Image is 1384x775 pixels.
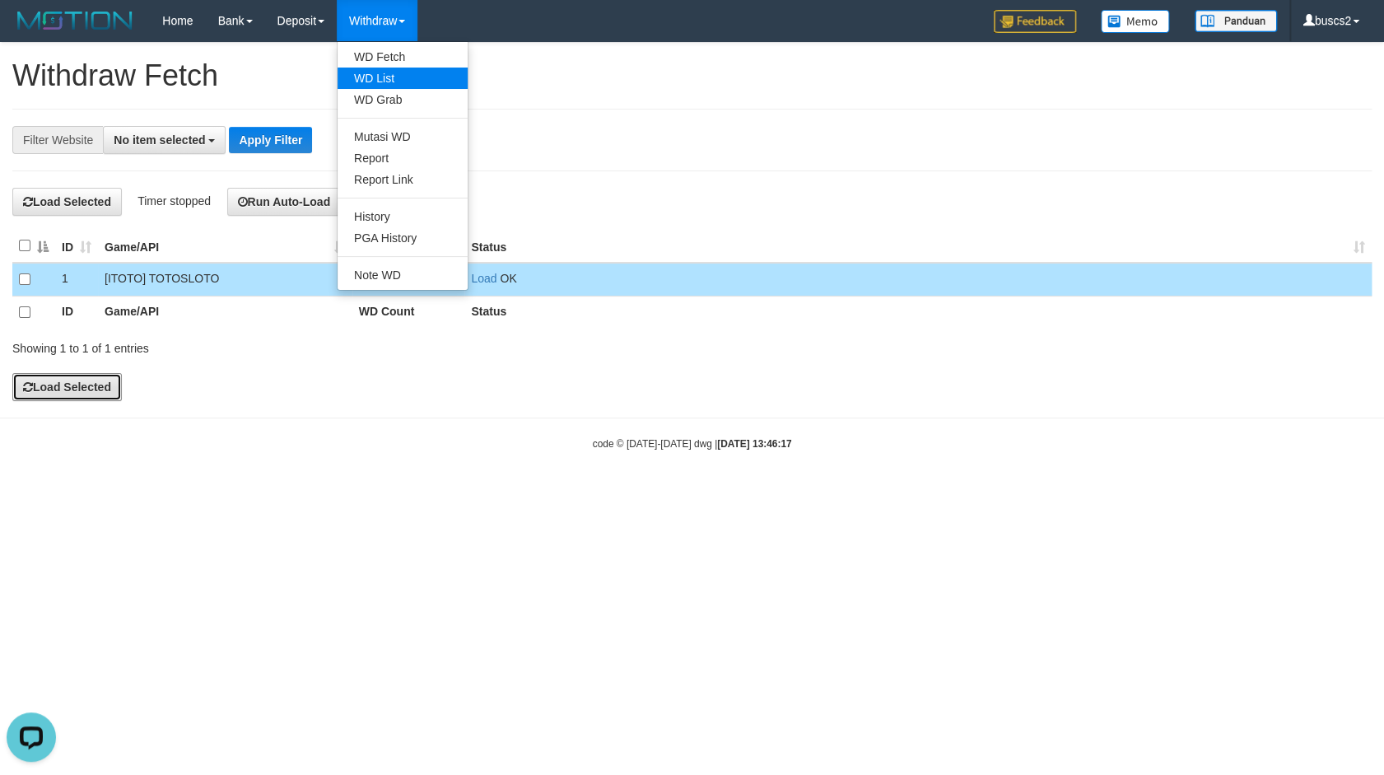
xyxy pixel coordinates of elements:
a: Report Link [338,169,468,190]
div: Showing 1 to 1 of 1 entries [12,334,564,357]
span: Timer stopped [137,194,211,208]
a: History [338,206,468,227]
button: Apply Filter [229,127,312,153]
a: Report [338,147,468,169]
strong: [DATE] 13:46:17 [717,438,791,450]
td: 1 [55,263,98,296]
th: WD Count [352,296,465,329]
a: Mutasi WD [338,126,468,147]
button: Open LiveChat chat widget [7,7,56,56]
div: Filter Website [12,126,103,154]
span: OK [500,272,516,285]
a: PGA History [338,227,468,249]
h1: Withdraw Fetch [12,59,1372,92]
a: WD List [338,68,468,89]
a: WD Grab [338,89,468,110]
a: Load [471,272,496,285]
button: Load Selected [12,373,122,401]
th: Status [464,296,1372,329]
th: ID [55,296,98,329]
th: Game/API: activate to sort column ascending [98,230,352,263]
button: No item selected [103,126,226,154]
img: Button%20Memo.svg [1101,10,1170,33]
a: Note WD [338,264,468,286]
th: ID: activate to sort column ascending [55,230,98,263]
button: Load Selected [12,188,122,216]
img: Feedback.jpg [994,10,1076,33]
img: MOTION_logo.png [12,8,137,33]
img: panduan.png [1195,10,1277,32]
td: [ITOTO] TOTOSLOTO [98,263,352,296]
span: No item selected [114,133,205,147]
th: Status: activate to sort column ascending [464,230,1372,263]
a: WD Fetch [338,46,468,68]
small: code © [DATE]-[DATE] dwg | [593,438,792,450]
button: Run Auto-Load [227,188,342,216]
th: Game/API [98,296,352,329]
